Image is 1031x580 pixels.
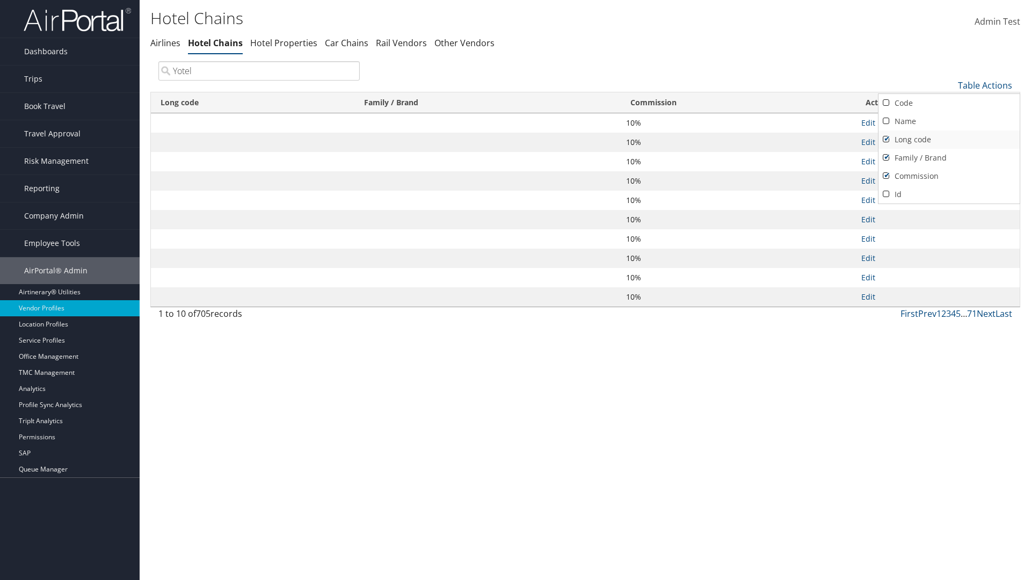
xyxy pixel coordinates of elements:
[24,230,80,257] span: Employee Tools
[24,175,60,202] span: Reporting
[24,66,42,92] span: Trips
[878,185,1020,204] a: Id
[24,120,81,147] span: Travel Approval
[878,130,1020,149] a: Long code
[24,202,84,229] span: Company Admin
[878,149,1020,167] a: Family / Brand
[878,167,1020,185] a: Commission
[24,93,66,120] span: Book Travel
[878,94,1020,112] a: Code
[24,7,131,32] img: airportal-logo.png
[878,112,1020,130] a: Name
[24,257,88,284] span: AirPortal® Admin
[24,38,68,65] span: Dashboards
[24,148,89,175] span: Risk Management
